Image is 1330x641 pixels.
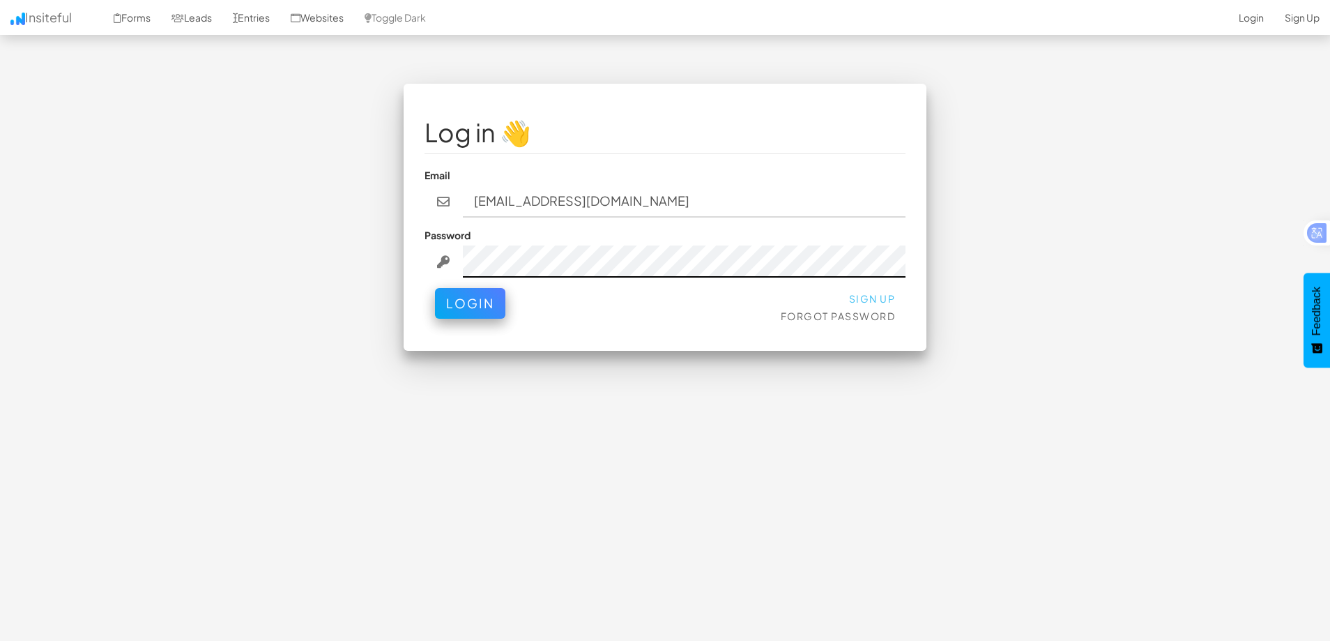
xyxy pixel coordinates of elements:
button: Feedback - Show survey [1304,273,1330,368]
img: icon.png [10,13,25,25]
label: Password [425,228,471,242]
span: Feedback [1310,287,1323,335]
a: Sign Up [849,292,896,305]
label: Email [425,168,450,182]
h1: Log in 👋 [425,119,905,146]
input: john@doe.com [463,186,906,218]
a: Forgot Password [781,310,896,322]
button: Login [435,288,505,319]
